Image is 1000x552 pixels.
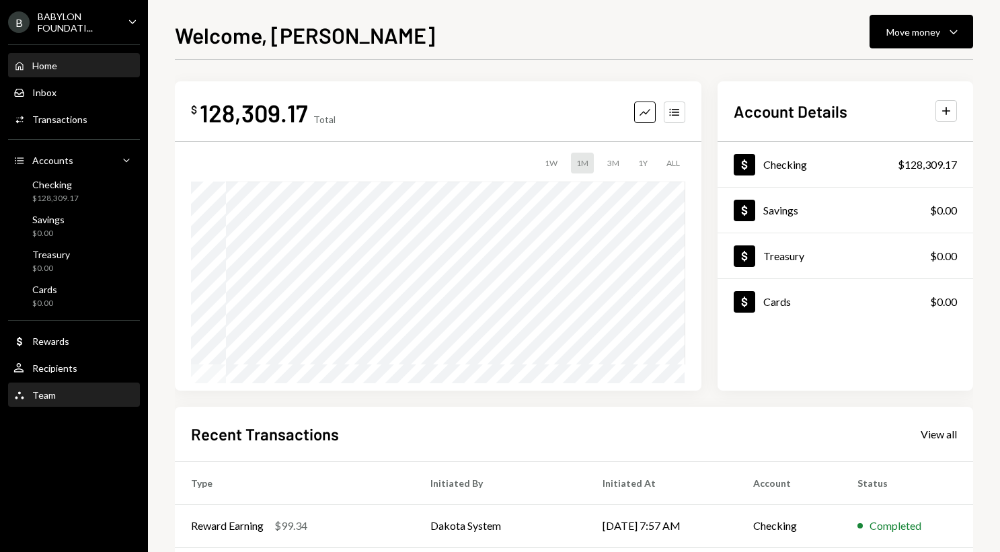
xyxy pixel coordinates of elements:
[870,518,921,534] div: Completed
[586,461,738,504] th: Initiated At
[737,504,841,547] td: Checking
[921,426,957,441] a: View all
[32,60,57,71] div: Home
[32,114,87,125] div: Transactions
[718,142,973,187] a: Checking$128,309.17
[930,202,957,219] div: $0.00
[414,504,586,547] td: Dakota System
[32,298,57,309] div: $0.00
[32,214,65,225] div: Savings
[930,248,957,264] div: $0.00
[32,193,79,204] div: $128,309.17
[8,175,140,207] a: Checking$128,309.17
[32,362,77,374] div: Recipients
[633,153,653,173] div: 1Y
[737,461,841,504] th: Account
[8,11,30,33] div: B
[898,157,957,173] div: $128,309.17
[191,423,339,445] h2: Recent Transactions
[32,249,70,260] div: Treasury
[539,153,563,173] div: 1W
[32,336,69,347] div: Rewards
[32,87,56,98] div: Inbox
[313,114,336,125] div: Total
[8,329,140,353] a: Rewards
[586,504,738,547] td: [DATE] 7:57 AM
[8,53,140,77] a: Home
[661,153,685,173] div: ALL
[32,389,56,401] div: Team
[414,461,586,504] th: Initiated By
[763,158,807,171] div: Checking
[274,518,307,534] div: $99.34
[718,233,973,278] a: Treasury$0.00
[175,22,435,48] h1: Welcome, [PERSON_NAME]
[886,25,940,39] div: Move money
[602,153,625,173] div: 3M
[8,383,140,407] a: Team
[870,15,973,48] button: Move money
[8,148,140,172] a: Accounts
[763,249,804,262] div: Treasury
[8,107,140,131] a: Transactions
[32,179,79,190] div: Checking
[763,295,791,308] div: Cards
[191,518,264,534] div: Reward Earning
[930,294,957,310] div: $0.00
[921,428,957,441] div: View all
[32,228,65,239] div: $0.00
[8,245,140,277] a: Treasury$0.00
[8,356,140,380] a: Recipients
[8,280,140,312] a: Cards$0.00
[763,204,798,216] div: Savings
[734,100,847,122] h2: Account Details
[200,97,308,128] div: 128,309.17
[32,263,70,274] div: $0.00
[8,210,140,242] a: Savings$0.00
[841,461,973,504] th: Status
[32,284,57,295] div: Cards
[718,188,973,233] a: Savings$0.00
[38,11,117,34] div: BABYLON FOUNDATI...
[571,153,594,173] div: 1M
[191,103,197,116] div: $
[32,155,73,166] div: Accounts
[175,461,414,504] th: Type
[8,80,140,104] a: Inbox
[718,279,973,324] a: Cards$0.00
